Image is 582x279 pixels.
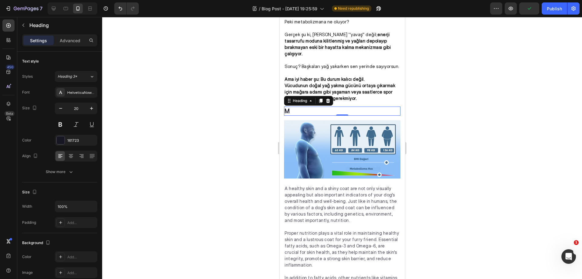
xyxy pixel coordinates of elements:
div: Styles [22,74,33,79]
input: Auto [55,201,97,212]
div: Color [22,254,32,260]
span: Blog Post - [DATE] 19:25:59 [262,5,317,12]
div: Show more [46,169,74,175]
div: Text style [22,59,39,64]
p: Settings [30,37,47,44]
iframe: Design area [279,17,405,279]
div: Beta [5,111,15,116]
p: In addition to fatty acids, other nutrients like vitamins A, E, and [MEDICAL_DATA] also play impo... [5,258,120,277]
div: Padding [22,220,36,225]
div: Size [22,104,38,112]
div: Image [22,270,33,275]
div: Undo/Redo [114,2,139,15]
span: 1 [574,240,579,245]
div: Add... [67,254,96,260]
p: Advanced [60,37,80,44]
iframe: Intercom live chat [561,249,576,264]
button: Heading 3* [55,71,97,82]
span: Heading 3* [58,74,77,79]
div: HelveticaNowDisplay [67,90,96,95]
div: Font [22,90,30,95]
button: Show more [22,166,97,177]
div: Size [22,188,38,196]
span: Need republishing [338,6,369,11]
span: / [259,5,260,12]
button: Publish [542,2,567,15]
div: Background [22,239,52,247]
div: Align [22,152,39,160]
div: Add... [67,270,96,276]
div: 450 [6,65,15,70]
button: 7 [2,2,45,15]
div: Width [22,204,32,209]
div: 161723 [67,138,96,143]
p: 7 [40,5,42,12]
div: Publish [547,5,562,12]
div: Color [22,138,32,143]
div: Add... [67,220,96,226]
p: Heading [29,22,95,29]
